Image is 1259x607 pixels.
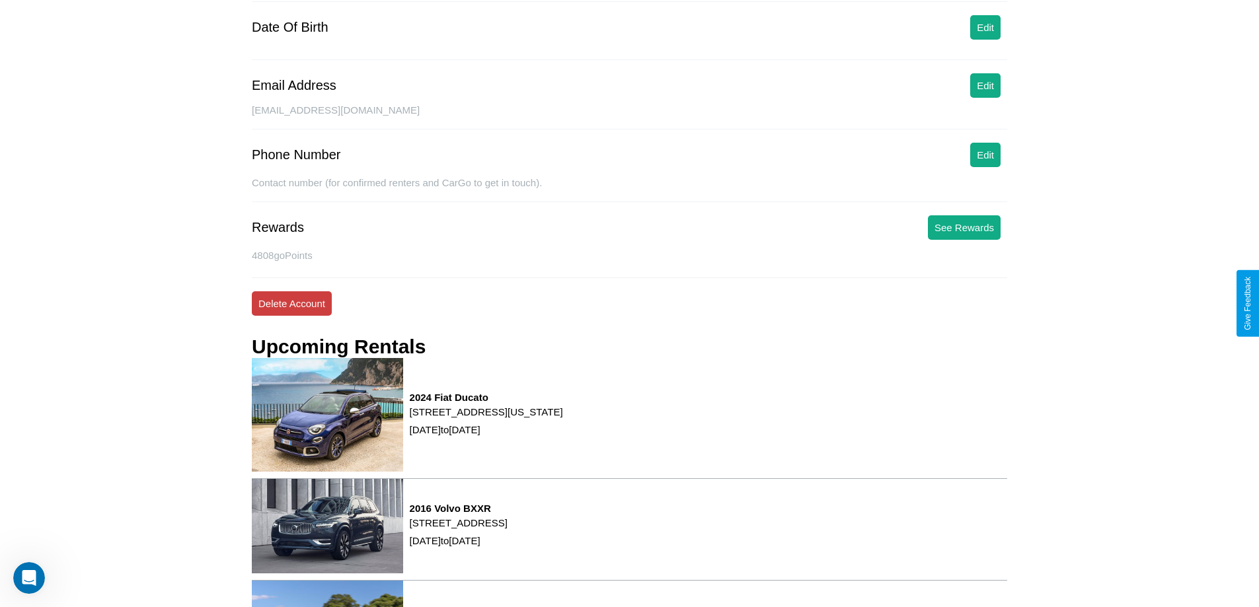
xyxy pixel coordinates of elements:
p: 4808 goPoints [252,246,1007,264]
img: rental [252,358,403,471]
div: Contact number (for confirmed renters and CarGo to get in touch). [252,177,1007,202]
button: See Rewards [928,215,1001,240]
div: [EMAIL_ADDRESS][DOMAIN_NAME] [252,104,1007,129]
p: [STREET_ADDRESS] [410,514,508,532]
button: Edit [970,143,1001,167]
button: Delete Account [252,291,332,316]
div: Rewards [252,220,304,235]
p: [DATE] to [DATE] [410,532,508,550]
button: Edit [970,15,1001,40]
img: rental [252,479,403,573]
h3: 2024 Fiat Ducato [410,392,563,403]
h3: Upcoming Rentals [252,336,426,358]
div: Phone Number [252,147,341,162]
iframe: Intercom live chat [13,562,45,594]
p: [STREET_ADDRESS][US_STATE] [410,403,563,421]
div: Give Feedback [1243,277,1252,330]
button: Edit [970,73,1001,98]
h3: 2016 Volvo BXXR [410,503,508,514]
p: [DATE] to [DATE] [410,421,563,439]
div: Email Address [252,78,336,93]
div: Date Of Birth [252,20,328,35]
